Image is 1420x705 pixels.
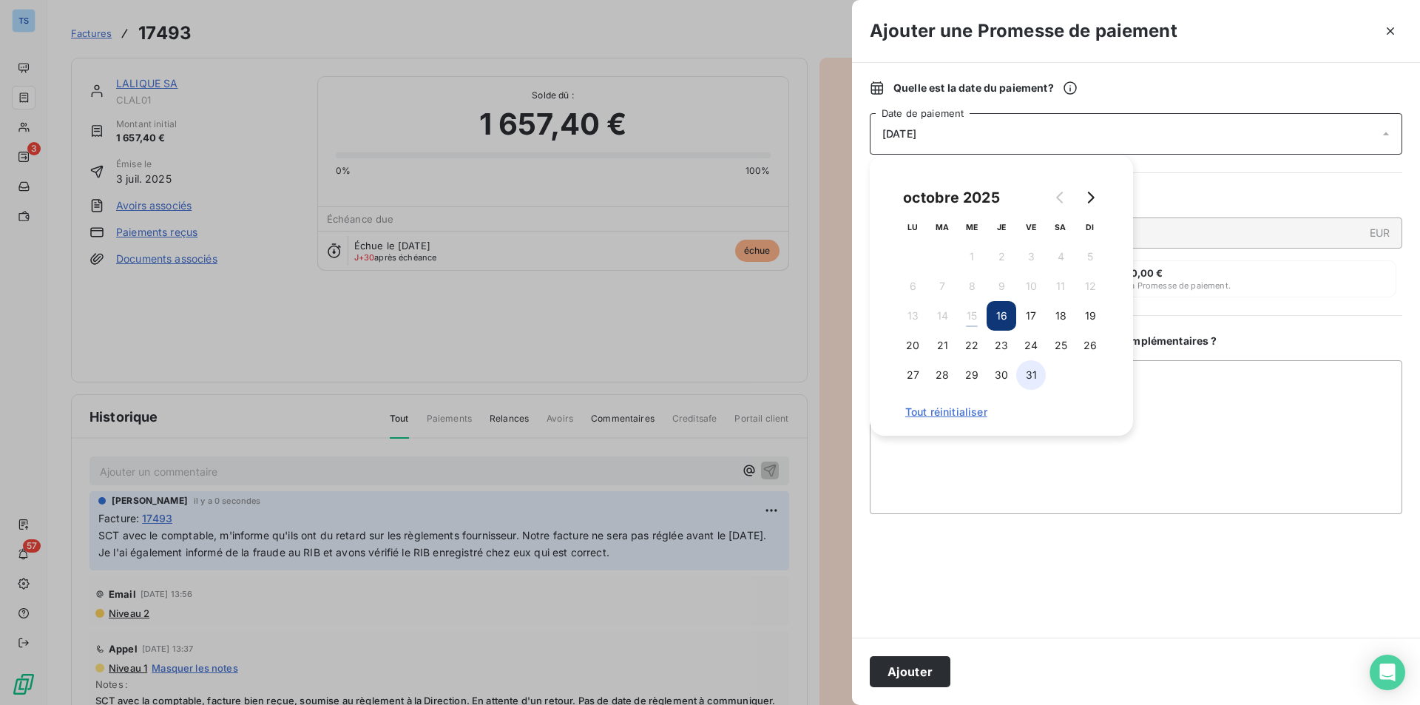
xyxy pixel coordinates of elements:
[1075,331,1105,360] button: 26
[987,271,1016,301] button: 9
[1075,183,1105,212] button: Go to next month
[987,360,1016,390] button: 30
[898,360,927,390] button: 27
[957,301,987,331] button: 15
[1131,267,1163,279] span: 0,00 €
[957,212,987,242] th: mercredi
[882,128,916,140] span: [DATE]
[1016,271,1046,301] button: 10
[1046,271,1075,301] button: 11
[927,212,957,242] th: mardi
[1046,331,1075,360] button: 25
[905,406,1098,418] span: Tout réinitialiser
[1016,242,1046,271] button: 3
[957,242,987,271] button: 1
[1075,212,1105,242] th: dimanche
[957,331,987,360] button: 22
[957,360,987,390] button: 29
[870,18,1177,44] h3: Ajouter une Promesse de paiement
[1370,655,1405,690] div: Open Intercom Messenger
[987,212,1016,242] th: jeudi
[927,331,957,360] button: 21
[1046,212,1075,242] th: samedi
[987,331,1016,360] button: 23
[1046,242,1075,271] button: 4
[1046,301,1075,331] button: 18
[898,186,1005,209] div: octobre 2025
[1016,301,1046,331] button: 17
[898,212,927,242] th: lundi
[893,81,1078,95] span: Quelle est la date du paiement ?
[898,271,927,301] button: 6
[1046,183,1075,212] button: Go to previous month
[927,301,957,331] button: 14
[1016,360,1046,390] button: 31
[987,301,1016,331] button: 16
[927,360,957,390] button: 28
[957,271,987,301] button: 8
[1075,242,1105,271] button: 5
[927,271,957,301] button: 7
[898,331,927,360] button: 20
[1016,212,1046,242] th: vendredi
[1075,301,1105,331] button: 19
[1075,271,1105,301] button: 12
[898,301,927,331] button: 13
[987,242,1016,271] button: 2
[870,656,950,687] button: Ajouter
[1016,331,1046,360] button: 24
